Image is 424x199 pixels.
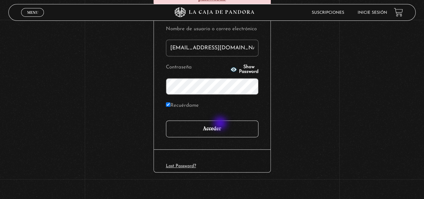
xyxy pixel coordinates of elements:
span: Menu [27,10,38,14]
span: Cerrar [25,16,41,21]
label: Recuérdame [166,101,199,111]
a: Lost Password? [166,164,196,168]
button: Show Password [230,65,258,74]
a: Suscripciones [312,11,344,15]
a: Inicie sesión [358,11,387,15]
a: View your shopping cart [394,8,403,17]
span: Show Password [239,65,258,74]
label: Nombre de usuario o correo electrónico [166,24,258,35]
input: Acceder [166,120,258,137]
label: Contraseña [166,62,229,73]
input: Recuérdame [166,102,170,107]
